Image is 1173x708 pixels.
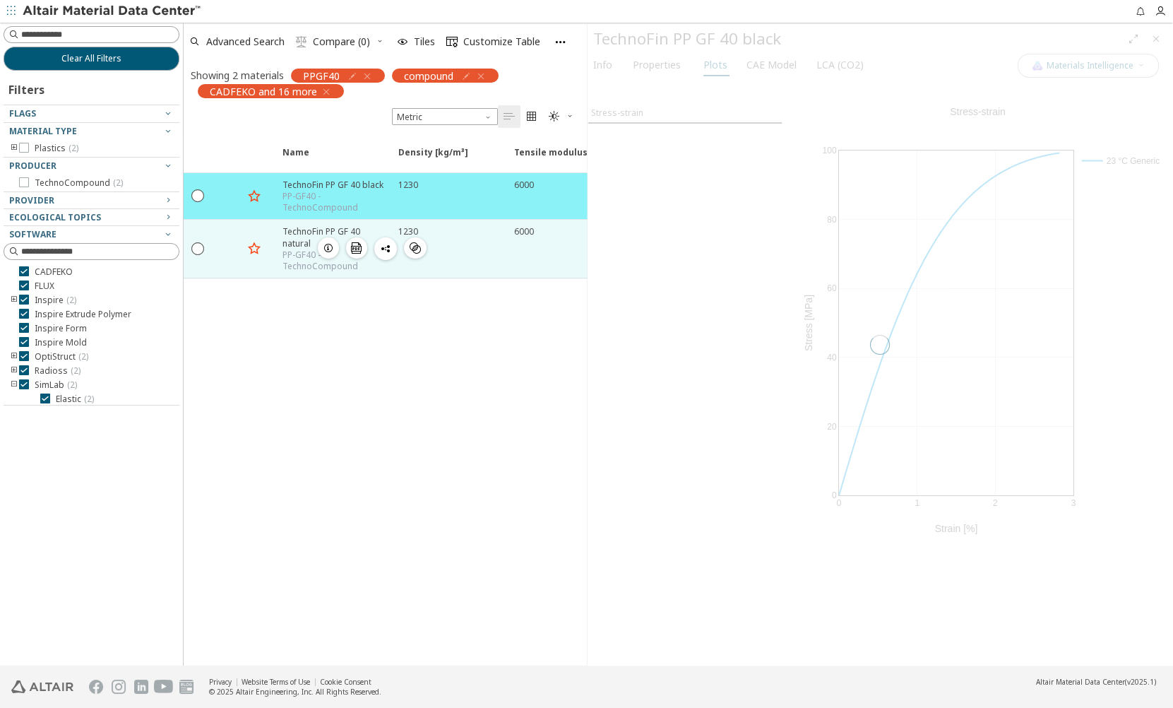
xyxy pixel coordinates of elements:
span: Favorite [243,146,274,172]
span: Software [9,228,56,240]
span: SimLab [35,379,77,391]
button: Details [318,237,339,259]
span: Expand [212,146,243,172]
div: Unit System [392,108,498,125]
div: 6000 [514,225,534,237]
div: TechnoFin PP GF 40 natural [282,225,390,249]
button: Clear All Filters [4,47,179,71]
div: Showing 2 materials [191,69,284,82]
div: 1230 [398,225,418,237]
a: Privacy [209,677,232,687]
span: Tiles [414,37,435,47]
span: Tensile modulus [MPa] [514,146,615,172]
i:  [504,111,515,122]
span: Elastic [56,394,94,405]
span: Flags [9,107,36,119]
img: Altair Engineering [11,680,73,693]
span: Ecological Topics [9,211,101,223]
span: ( 2 ) [78,350,88,362]
span: Altair Material Data Center [1036,677,1125,687]
a: Website Terms of Use [242,677,310,687]
span: ( 2 ) [66,294,76,306]
span: Material Type [9,125,77,137]
i:  [410,242,421,254]
div: PP-GF40 - TechnoCompound [282,249,390,272]
i: toogle group [9,295,19,306]
span: OptiStruct [35,351,88,362]
span: Inspire Extrude Polymer [35,309,131,320]
button: Download PDF [346,237,367,259]
button: Ecological Topics [4,209,179,226]
div: 6000 [514,179,534,191]
span: Producer [9,160,56,172]
button: Favorite [243,237,266,260]
span: Inspire Mold [35,337,87,348]
button: Flags [4,105,179,122]
button: Producer [4,158,179,175]
span: PPGF40 [303,69,340,82]
div: PP-GF40 - TechnoCompound [282,191,390,213]
i: toogle group [9,143,19,154]
span: Density [kg/m³] [398,146,468,172]
img: Altair Material Data Center [23,4,203,18]
i:  [526,111,537,122]
span: Plastics [35,143,78,154]
i: toogle group [9,351,19,362]
div: Filters [4,71,52,105]
div: (v2025.1) [1036,677,1156,687]
span: Inspire [35,295,76,306]
span: Tensile modulus [MPa] [506,146,621,172]
button: Favorite [243,185,266,208]
span: CADFEKO and 16 more [210,85,317,98]
span: Customize Table [463,37,540,47]
i:  [549,111,560,122]
div: © 2025 Altair Engineering, Inc. All Rights Reserved. [209,687,381,697]
span: Name [274,146,390,172]
span: Name [282,146,309,172]
button: Similar Materials [404,237,427,259]
span: Metric [392,108,498,125]
button: Material Type [4,123,179,140]
span: Advanced Search [206,37,285,47]
span: ( 2 ) [69,142,78,154]
button: Software [4,226,179,243]
span: Radioss [35,365,81,377]
i: toogle group [9,379,19,391]
span: Inspire Form [35,323,87,334]
span: CADFEKO [35,266,73,278]
i: toogle group [9,365,19,377]
button: Table View [498,105,520,128]
span: FLUX [35,281,54,292]
button: Theme [543,105,580,128]
span: ( 2 ) [71,365,81,377]
span: compound [404,69,453,82]
button: Tile View [520,105,543,128]
span: Provider [9,194,54,206]
span: Density [kg/m³] [390,146,506,172]
div: 1230 [398,179,418,191]
i:  [351,242,362,254]
i:  [446,36,458,47]
span: ( 2 ) [84,393,94,405]
button: Share [374,237,397,260]
span: TechnoCompound [35,177,123,189]
div: TechnoFin PP GF 40 black [282,179,390,191]
button: Provider [4,192,179,209]
span: Compare (0) [313,37,370,47]
span: ( 2 ) [67,379,77,391]
i:  [296,36,307,47]
a: Cookie Consent [320,677,371,687]
span: ( 2 ) [113,177,123,189]
span: Clear All Filters [61,53,121,64]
